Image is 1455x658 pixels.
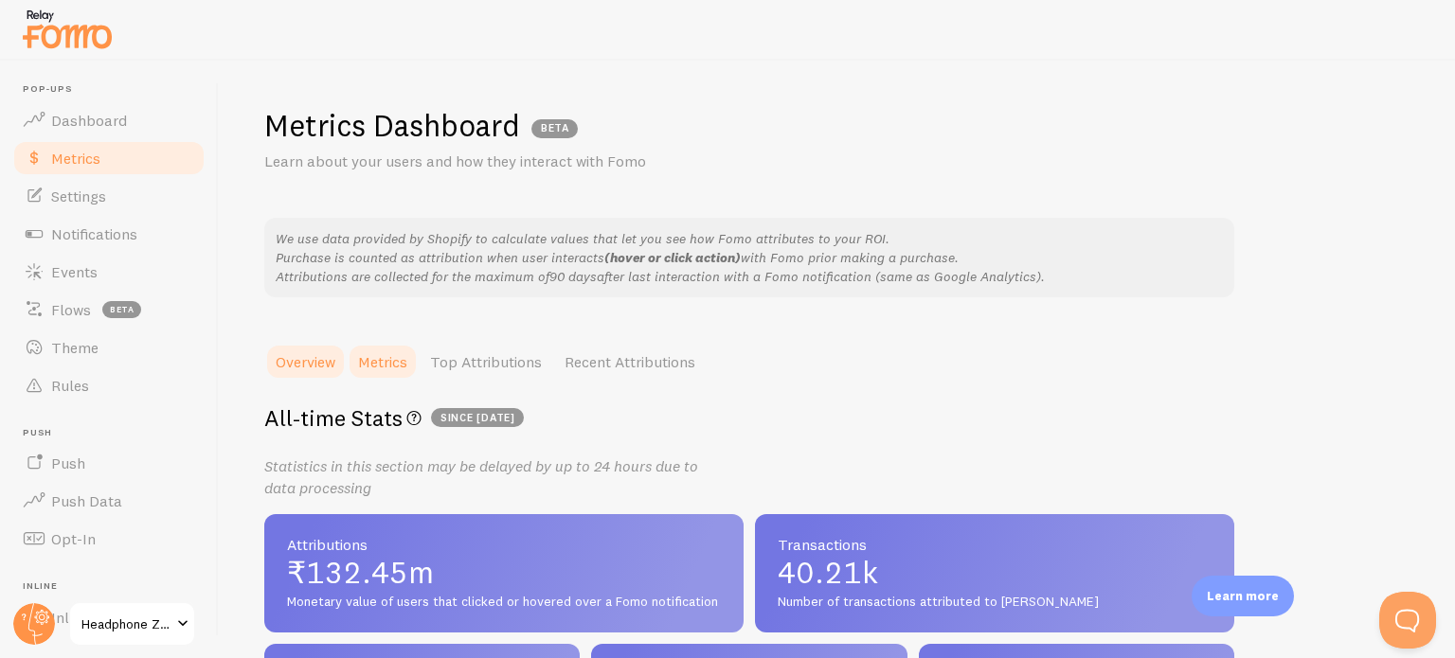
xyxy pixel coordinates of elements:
[51,300,91,319] span: Flows
[778,537,1212,552] span: Transactions
[11,291,207,329] a: Flows beta
[23,83,207,96] span: Pop-ups
[778,558,1212,588] span: 40.21k
[11,482,207,520] a: Push Data
[11,101,207,139] a: Dashboard
[11,215,207,253] a: Notifications
[51,491,122,510] span: Push Data
[604,249,741,266] b: (hover or click action)
[11,366,207,404] a: Rules
[1192,576,1294,616] div: Learn more
[51,529,96,548] span: Opt-In
[431,408,524,427] span: since [DATE]
[1379,592,1436,649] iframe: Help Scout Beacon - Open
[1207,587,1279,605] p: Learn more
[51,262,98,281] span: Events
[51,453,85,472] span: Push
[264,343,347,381] a: Overview
[553,343,707,381] a: Recent Attributions
[287,537,721,552] span: Attributions
[11,329,207,366] a: Theme
[11,598,207,636] a: Inline
[264,151,719,172] p: Learn about your users and how they interact with Fomo
[531,119,578,138] span: BETA
[51,111,127,130] span: Dashboard
[287,594,721,611] span: Monetary value of users that clicked or hovered over a Fomo notification
[51,224,137,243] span: Notifications
[347,343,419,381] a: Metrics
[20,5,115,53] img: fomo-relay-logo-orange.svg
[23,427,207,439] span: Push
[102,301,141,318] span: beta
[11,444,207,482] a: Push
[51,376,89,395] span: Rules
[287,558,721,588] span: ₹132.45m
[68,601,196,647] a: Headphone Zone
[81,613,171,635] span: Headphone Zone
[778,594,1212,611] span: Number of transactions attributed to [PERSON_NAME]
[549,268,597,285] em: 90 days
[51,149,100,168] span: Metrics
[419,343,553,381] a: Top Attributions
[11,520,207,558] a: Opt-In
[11,139,207,177] a: Metrics
[264,106,520,145] h1: Metrics Dashboard
[264,403,1234,433] h2: All-time Stats
[51,187,106,205] span: Settings
[23,580,207,593] span: Inline
[264,456,698,497] i: Statistics in this section may be delayed by up to 24 hours due to data processing
[276,229,1223,286] p: We use data provided by Shopify to calculate values that let you see how Fomo attributes to your ...
[11,253,207,291] a: Events
[51,338,99,357] span: Theme
[11,177,207,215] a: Settings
